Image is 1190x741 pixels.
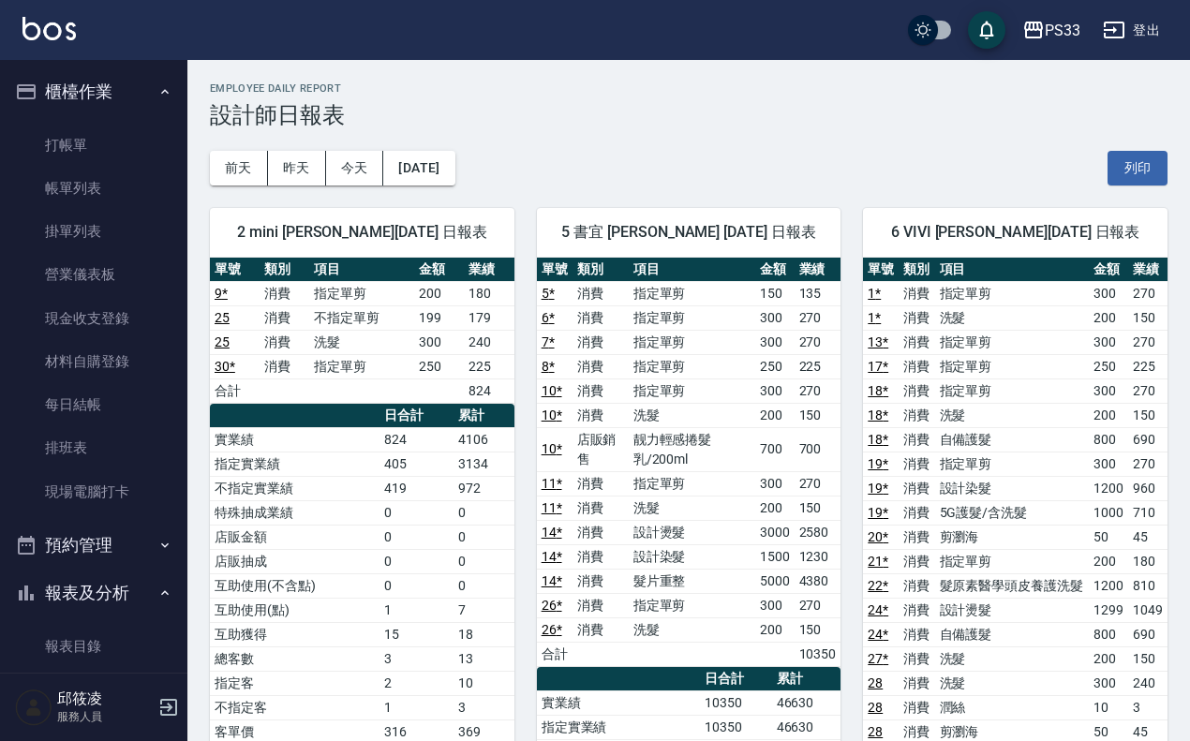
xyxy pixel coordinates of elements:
td: 消費 [573,305,629,330]
td: 設計染髮 [935,476,1089,500]
td: 消費 [573,593,629,617]
td: 消費 [573,569,629,593]
td: 指定單剪 [629,593,755,617]
td: 合計 [210,378,260,403]
td: 135 [795,281,841,305]
a: 營業儀表板 [7,253,180,296]
td: 消費 [573,520,629,544]
td: 指定單剪 [629,330,755,354]
td: 消費 [899,695,934,719]
td: 10350 [700,715,772,739]
td: 405 [379,452,454,476]
td: 消費 [899,281,934,305]
td: 指定實業績 [537,715,700,739]
td: 199 [414,305,464,330]
td: 270 [1128,330,1168,354]
a: 28 [868,700,883,715]
td: 設計染髮 [629,544,755,569]
td: 消費 [260,354,309,378]
td: 3000 [755,520,795,544]
td: 消費 [899,476,934,500]
th: 類別 [899,258,934,282]
td: 300 [1089,330,1128,354]
td: 指定單剪 [935,549,1089,573]
td: 46630 [772,690,841,715]
td: 消費 [260,305,309,330]
th: 單號 [863,258,899,282]
td: 髮原素醫學頭皮養護洗髮 [935,573,1089,598]
a: 打帳單 [7,124,180,167]
td: 10350 [700,690,772,715]
td: 150 [1128,403,1168,427]
button: [DATE] [383,151,454,185]
div: PS33 [1045,19,1080,42]
td: 7 [454,598,513,622]
td: 200 [755,403,795,427]
td: 洗髮 [935,671,1089,695]
td: 自備護髮 [935,622,1089,646]
td: 300 [755,330,795,354]
button: 預約管理 [7,521,180,570]
a: 現金收支登錄 [7,297,180,340]
button: save [968,11,1005,49]
td: 270 [795,471,841,496]
button: 昨天 [268,151,326,185]
td: 洗髮 [629,403,755,427]
td: 消費 [573,281,629,305]
td: 300 [755,593,795,617]
button: 前天 [210,151,268,185]
td: 10 [454,671,513,695]
td: 179 [464,305,513,330]
td: 洗髮 [629,617,755,642]
td: 洗髮 [935,403,1089,427]
td: 消費 [573,330,629,354]
p: 服務人員 [57,708,153,725]
th: 類別 [260,258,309,282]
td: 1 [379,598,454,622]
td: 洗髮 [935,305,1089,330]
td: 合計 [537,642,573,666]
td: 50 [1089,525,1128,549]
td: 消費 [899,452,934,476]
td: 150 [1128,646,1168,671]
td: 300 [1089,452,1128,476]
td: 300 [1089,281,1128,305]
td: 指定單剪 [935,330,1089,354]
td: 240 [464,330,513,354]
td: 300 [414,330,464,354]
th: 單號 [210,258,260,282]
td: 200 [1089,646,1128,671]
th: 類別 [573,258,629,282]
td: 消費 [899,500,934,525]
img: Logo [22,17,76,40]
td: 2580 [795,520,841,544]
td: 10 [1089,695,1128,719]
td: 消費 [899,549,934,573]
a: 材料自購登錄 [7,340,180,383]
td: 800 [1089,622,1128,646]
td: 200 [1089,549,1128,573]
span: 6 VIVI [PERSON_NAME][DATE] 日報表 [885,223,1145,242]
td: 剪瀏海 [935,525,1089,549]
td: 250 [414,354,464,378]
td: 消費 [899,305,934,330]
td: 店販金額 [210,525,379,549]
button: 報表及分析 [7,569,180,617]
table: a dense table [210,258,514,404]
th: 單號 [537,258,573,282]
td: 消費 [573,378,629,403]
td: 225 [464,354,513,378]
td: 690 [1128,427,1168,452]
td: 1230 [795,544,841,569]
th: 累計 [772,667,841,691]
td: 180 [464,281,513,305]
td: 指定單剪 [629,378,755,403]
td: 200 [755,617,795,642]
td: 0 [454,549,513,573]
th: 業績 [795,258,841,282]
td: 消費 [573,617,629,642]
td: 270 [1128,452,1168,476]
td: 250 [755,354,795,378]
td: 710 [1128,500,1168,525]
td: 1049 [1128,598,1168,622]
